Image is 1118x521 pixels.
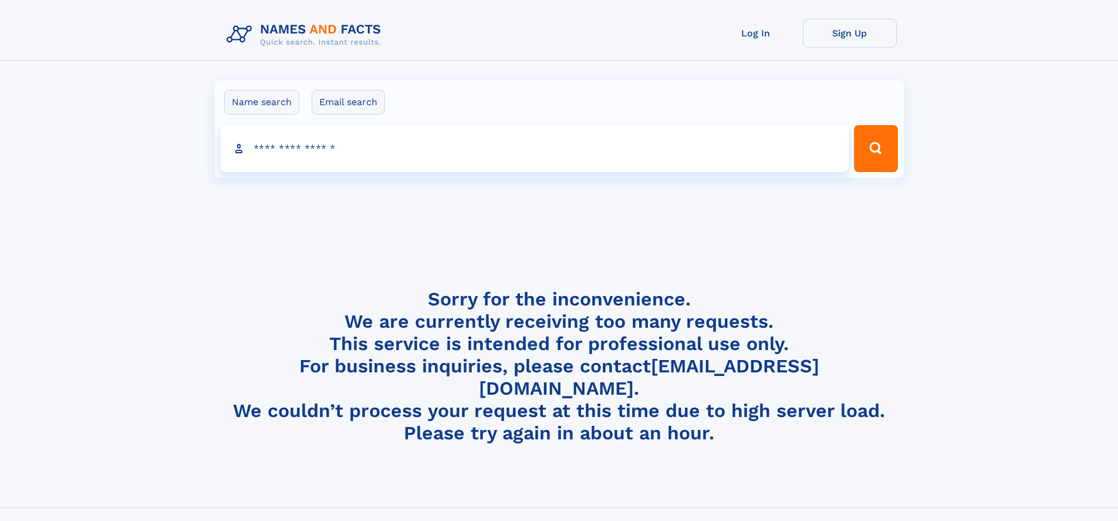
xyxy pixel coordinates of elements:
[224,90,299,115] label: Name search
[222,288,897,445] h4: Sorry for the inconvenience. We are currently receiving too many requests. This service is intend...
[312,90,385,115] label: Email search
[222,19,391,51] img: Logo Names and Facts
[803,19,897,48] a: Sign Up
[854,125,897,172] button: Search Button
[479,355,819,399] a: [EMAIL_ADDRESS][DOMAIN_NAME]
[221,125,849,172] input: search input
[709,19,803,48] a: Log In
